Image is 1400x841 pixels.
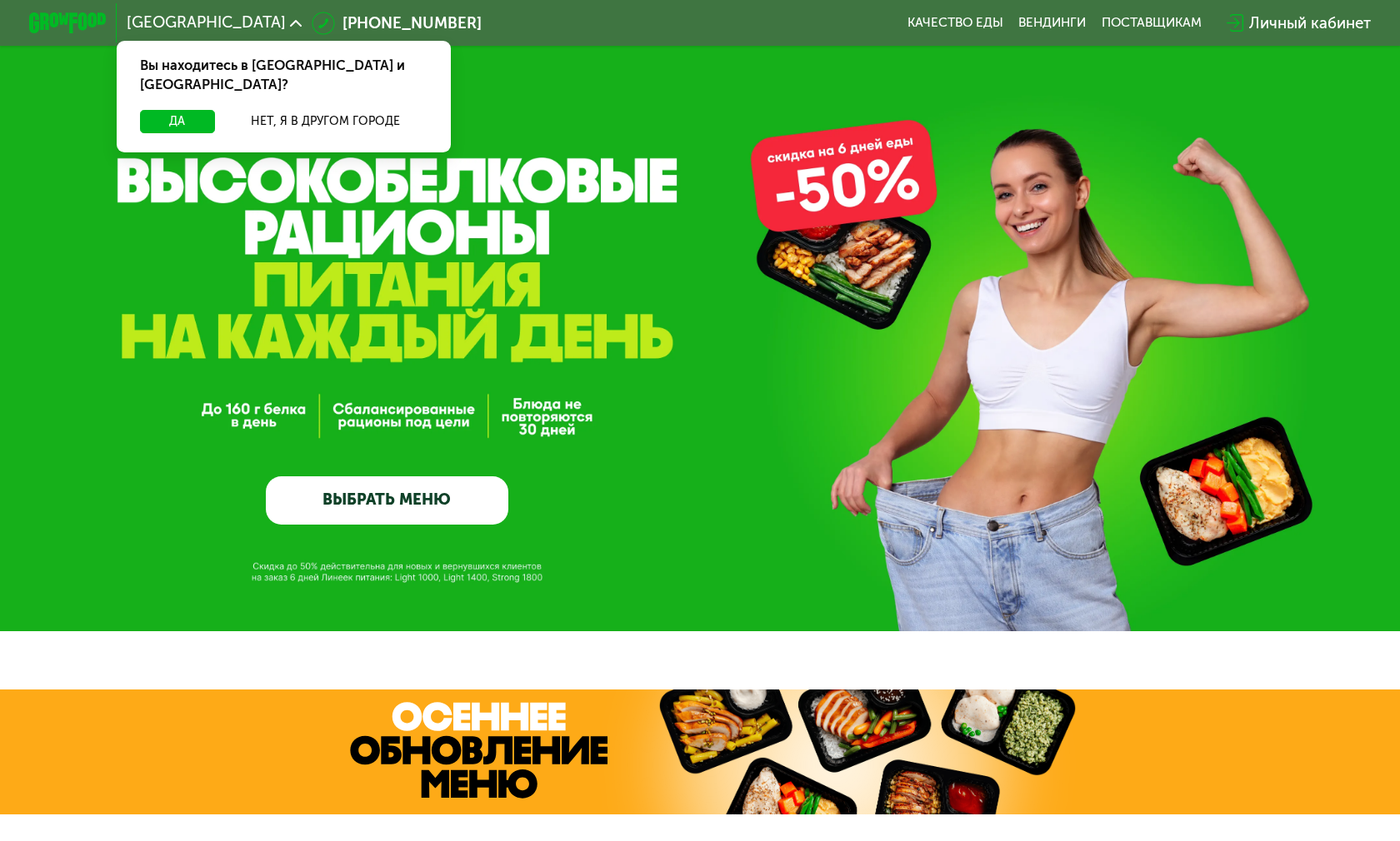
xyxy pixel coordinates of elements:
button: Да [140,110,215,133]
span: [GEOGRAPHIC_DATA] [127,15,286,31]
a: Вендинги [1018,15,1086,31]
button: Нет, я в другом городе [222,110,427,133]
a: Качество еды [907,15,1003,31]
a: [PHONE_NUMBER] [312,12,482,35]
div: Вы находитесь в [GEOGRAPHIC_DATA] и [GEOGRAPHIC_DATA]? [117,41,451,111]
div: поставщикам [1102,15,1202,31]
div: Личный кабинет [1249,12,1371,35]
a: ВЫБРАТЬ МЕНЮ [266,476,508,525]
